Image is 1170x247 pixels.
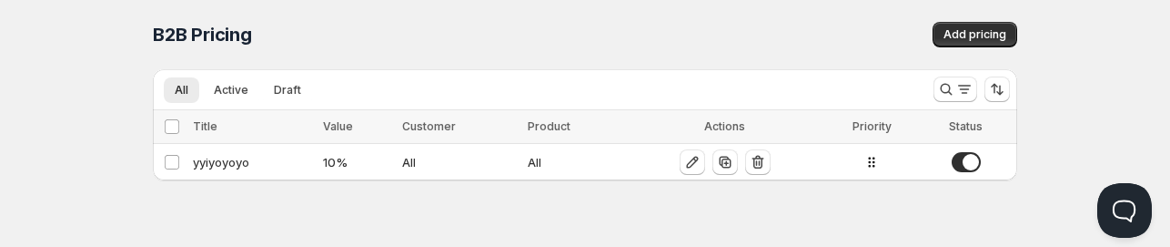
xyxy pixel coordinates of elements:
[323,153,391,171] div: 10 %
[943,27,1006,42] span: Add pricing
[323,119,353,133] span: Value
[193,153,312,171] div: yyiyoyoyo
[528,119,570,133] span: Product
[214,83,248,98] span: Active
[933,77,977,102] button: Search and filter results
[153,24,252,46] span: B2B Pricing
[402,119,456,133] span: Customer
[274,83,301,98] span: Draft
[193,119,217,133] span: Title
[402,153,516,171] div: All
[984,77,1010,102] button: Sort the results
[949,119,983,133] span: Status
[852,119,892,133] span: Priority
[528,153,620,171] div: All
[1097,183,1152,238] iframe: Help Scout Beacon - Open
[704,119,745,133] span: Actions
[933,22,1017,47] button: Add pricing
[175,83,188,98] span: All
